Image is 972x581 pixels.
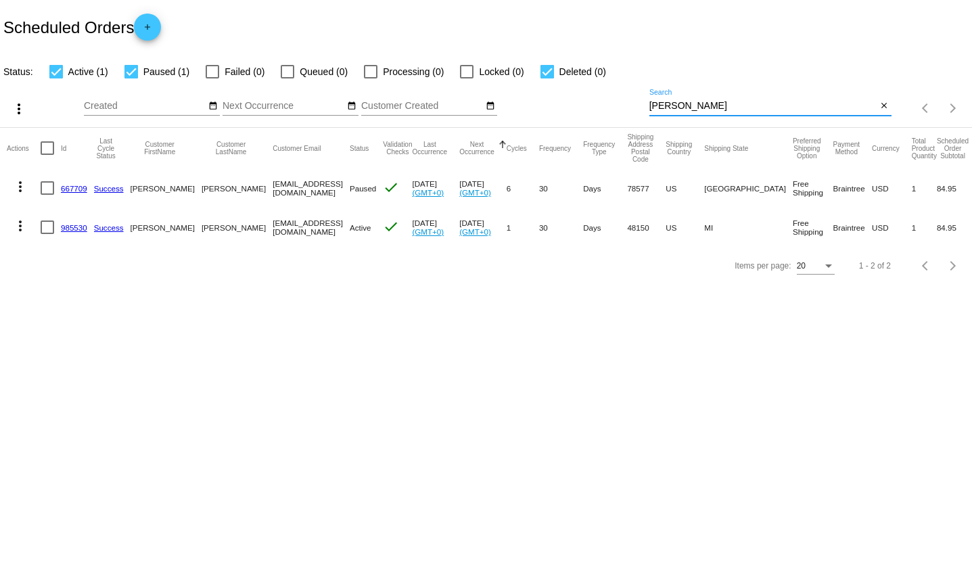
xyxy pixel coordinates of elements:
mat-cell: [GEOGRAPHIC_DATA] [704,168,793,208]
span: Paused (1) [143,64,189,80]
mat-cell: US [666,168,704,208]
mat-cell: [PERSON_NAME] [202,208,273,247]
mat-cell: [PERSON_NAME] [131,168,202,208]
mat-cell: [DATE] [459,208,507,247]
button: Change sorting for PreferredShippingOption [793,137,821,160]
a: (GMT+0) [412,227,444,236]
button: Next page [940,95,967,122]
a: Success [94,184,124,193]
span: Deleted (0) [559,64,606,80]
mat-icon: date_range [347,101,356,112]
span: Paused [350,184,376,193]
mat-cell: 6 [507,168,539,208]
button: Change sorting for Frequency [539,144,571,152]
mat-cell: [EMAIL_ADDRESS][DOMAIN_NAME] [273,168,350,208]
span: Locked (0) [479,64,524,80]
mat-cell: 1 [507,208,539,247]
mat-cell: USD [872,168,912,208]
mat-icon: more_vert [12,179,28,195]
button: Change sorting for ShippingState [704,144,748,152]
mat-header-cell: Actions [7,128,41,168]
button: Next page [940,252,967,279]
mat-cell: US [666,208,704,247]
a: Success [94,223,124,232]
mat-header-cell: Total Product Quantity [912,128,937,168]
mat-cell: Days [583,208,627,247]
button: Change sorting for FrequencyType [583,141,615,156]
mat-cell: 48150 [627,208,666,247]
a: 985530 [61,223,87,232]
a: (GMT+0) [459,227,491,236]
a: (GMT+0) [412,188,444,197]
span: Failed (0) [225,64,264,80]
mat-icon: more_vert [11,101,27,117]
mat-cell: 78577 [627,168,666,208]
mat-cell: Braintree [833,168,872,208]
button: Change sorting for Subtotal [937,137,969,160]
input: Created [84,101,206,112]
div: 1 - 2 of 2 [859,261,891,271]
mat-icon: close [879,101,889,112]
button: Change sorting for PaymentMethod.Type [833,141,860,156]
mat-cell: Days [583,168,627,208]
mat-cell: MI [704,208,793,247]
mat-cell: 30 [539,208,583,247]
mat-cell: [PERSON_NAME] [202,168,273,208]
mat-select: Items per page: [797,262,835,271]
div: Items per page: [735,261,791,271]
button: Change sorting for NextOccurrenceUtc [459,141,494,156]
mat-cell: 1 [912,208,937,247]
input: Customer Created [361,101,483,112]
button: Change sorting for CustomerLastName [202,141,260,156]
button: Change sorting for CurrencyIso [872,144,900,152]
a: (GMT+0) [459,188,491,197]
button: Change sorting for Id [61,144,66,152]
mat-cell: 30 [539,168,583,208]
button: Change sorting for CustomerEmail [273,144,321,152]
mat-cell: Free Shipping [793,208,833,247]
mat-cell: USD [872,208,912,247]
span: Status: [3,66,33,77]
mat-cell: [DATE] [412,208,459,247]
input: Next Occurrence [223,101,344,112]
mat-icon: more_vert [12,218,28,234]
mat-cell: [PERSON_NAME] [131,208,202,247]
mat-cell: 1 [912,168,937,208]
button: Previous page [912,95,940,122]
button: Change sorting for LastProcessingCycleId [94,137,118,160]
button: Change sorting for CustomerFirstName [131,141,189,156]
span: Processing (0) [383,64,444,80]
button: Change sorting for Cycles [507,144,527,152]
button: Change sorting for LastOccurrenceUtc [412,141,447,156]
span: Active [350,223,371,232]
button: Change sorting for ShippingCountry [666,141,692,156]
span: Queued (0) [300,64,348,80]
mat-cell: Free Shipping [793,168,833,208]
button: Previous page [912,252,940,279]
mat-icon: date_range [486,101,495,112]
input: Search [649,101,877,112]
button: Change sorting for Status [350,144,369,152]
mat-cell: [DATE] [412,168,459,208]
button: Clear [877,99,892,114]
button: Change sorting for ShippingPostcode [627,133,653,163]
a: 667709 [61,184,87,193]
mat-icon: check [383,179,399,195]
span: Active (1) [68,64,108,80]
mat-cell: [DATE] [459,168,507,208]
mat-cell: Braintree [833,208,872,247]
span: 20 [797,261,806,271]
mat-icon: check [383,218,399,235]
mat-icon: add [139,22,156,39]
h2: Scheduled Orders [3,14,161,41]
mat-icon: date_range [208,101,218,112]
mat-header-cell: Validation Checks [383,128,412,168]
mat-cell: [EMAIL_ADDRESS][DOMAIN_NAME] [273,208,350,247]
